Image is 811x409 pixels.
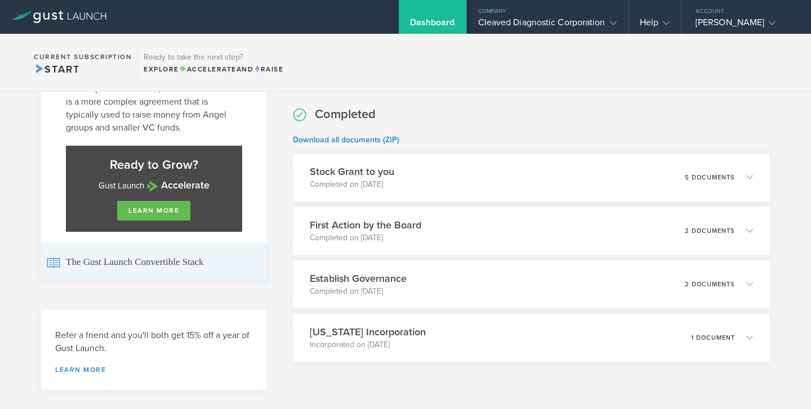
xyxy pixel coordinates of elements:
[77,179,231,192] p: Gust Launch
[310,286,407,297] p: Completed on [DATE]
[144,53,283,61] h3: Ready to take the next step?
[685,228,735,234] p: 2 documents
[478,17,617,34] div: Cleaved Diagnostic Corporation
[293,135,399,145] a: Download all documents (ZIP)
[755,355,811,409] iframe: Chat Widget
[117,201,190,221] a: learn more
[34,63,79,75] span: Start
[640,17,670,34] div: Help
[685,174,735,181] p: 5 documents
[310,179,394,190] p: Completed on [DATE]
[310,164,394,179] h3: Stock Grant to you
[310,218,421,232] h3: First Action by the Board
[310,325,426,339] h3: [US_STATE] Incorporation
[685,281,735,287] p: 2 documents
[253,65,283,73] span: Raise
[161,179,210,191] strong: Accelerate
[34,53,132,60] h2: Current Subscription
[47,243,261,281] span: The Gust Launch Convertible Stack
[310,339,426,350] p: Incorporated on [DATE]
[691,335,735,341] p: 1 document
[77,157,231,173] h3: Ready to Grow?
[41,243,267,281] a: The Gust Launch Convertible Stack
[410,17,455,34] div: Dashboard
[696,17,791,34] div: [PERSON_NAME]
[310,232,421,244] p: Completed on [DATE]
[137,45,289,80] div: Ready to take the next step?ExploreAccelerateandRaise
[55,329,253,355] h3: Refer a friend and you'll both get 15% off a year of Gust Launch.
[179,65,237,73] span: Accelerate
[144,64,283,74] div: Explore
[66,83,242,134] p: As compared to a SAFE, a Convertible Note is a more complex agreement that is typically used to r...
[179,65,254,73] span: and
[55,366,253,373] a: Learn more
[315,106,376,123] h2: Completed
[310,271,407,286] h3: Establish Governance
